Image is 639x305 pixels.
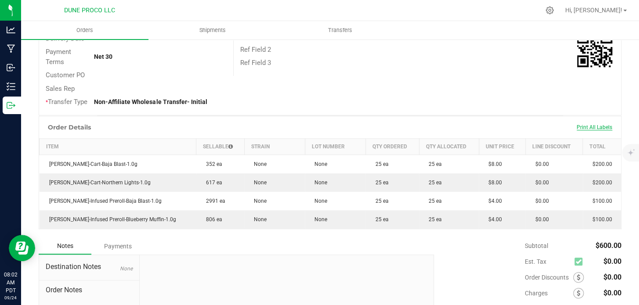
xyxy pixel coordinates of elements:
inline-svg: Inbound [7,63,15,72]
span: Orders [65,26,105,34]
a: Orders [21,21,148,39]
span: [PERSON_NAME]-Cart-Baja Blast-1.0g [45,161,137,167]
span: None [249,161,267,167]
span: None [310,161,327,167]
span: $200.00 [588,179,612,186]
span: Destination Notes [46,262,133,272]
span: 25 ea [424,216,442,222]
span: Ref Field 2 [240,46,271,54]
a: Transfers [276,21,404,39]
span: $100.00 [588,216,612,222]
span: $8.00 [484,161,502,167]
span: $0.00 [531,179,549,186]
span: [PERSON_NAME]-Infused Preroll-Baja Blast-1.0g [45,198,162,204]
p: 09/24 [4,294,17,301]
span: 352 ea [202,161,222,167]
th: Lot Number [305,138,365,154]
th: Line Discount [525,138,582,154]
span: Customer PO [46,71,85,79]
span: 25 ea [424,161,442,167]
span: None [120,266,133,272]
span: 617 ea [202,179,222,186]
strong: Non-Affiliate Wholesale Transfer- Initial [94,98,207,105]
span: Transfers [316,26,364,34]
span: None [310,198,327,204]
inline-svg: Inventory [7,82,15,91]
span: Payment Terms [46,48,71,66]
div: Manage settings [544,6,555,14]
div: Payments [91,238,144,254]
div: Notes [39,238,91,255]
th: Total [583,138,621,154]
span: $200.00 [588,161,612,167]
span: $0.00 [531,161,549,167]
span: None [310,179,327,186]
th: Strain [244,138,305,154]
span: Shipments [188,26,238,34]
span: 25 ea [371,179,388,186]
inline-svg: Manufacturing [7,44,15,53]
span: Subtotal [525,242,548,249]
span: Transfer Type [46,98,87,106]
span: None [249,216,267,222]
span: Hi, [PERSON_NAME]! [565,7,622,14]
th: Item [40,138,196,154]
span: DUNE PROCO LLC [64,7,115,14]
span: $8.00 [484,179,502,186]
h1: Order Details [48,124,91,131]
span: Ref Field 3 [240,59,271,67]
span: 806 ea [202,216,222,222]
span: Print All Labels [577,124,612,130]
span: $0.00 [603,289,621,297]
span: $0.00 [603,273,621,281]
th: Unit Price [479,138,525,154]
span: $4.00 [484,198,502,204]
span: 25 ea [424,198,442,204]
span: $600.00 [596,241,621,250]
span: $0.00 [603,257,621,266]
span: $4.00 [484,216,502,222]
span: $0.00 [531,198,549,204]
span: None [249,179,267,186]
th: Sellable [196,138,244,154]
th: Qty Ordered [365,138,419,154]
p: 08:02 AM PDT [4,271,17,294]
span: 2991 ea [202,198,225,204]
span: [PERSON_NAME]-Infused Preroll-Blueberry Muffin-1.0g [45,216,176,222]
span: Charges [525,290,573,297]
span: Order Notes [46,285,133,295]
span: 25 ea [371,216,388,222]
span: $100.00 [588,198,612,204]
span: None [310,216,327,222]
span: $0.00 [531,216,549,222]
strong: Net 30 [94,53,112,60]
a: Shipments [148,21,276,39]
qrcode: 00000219 [577,32,612,67]
span: Calculate excise tax [574,255,586,267]
span: 25 ea [424,179,442,186]
span: Sales Rep [46,85,75,93]
iframe: Resource center [9,235,35,261]
span: Order Discounts [525,274,573,281]
span: Requested Delivery Date [46,25,84,43]
span: Est. Tax [525,258,571,265]
span: 25 ea [371,198,388,204]
th: Qty Allocated [419,138,479,154]
span: [PERSON_NAME]-Cart-Northern Lights-1.0g [45,179,151,186]
img: Scan me! [577,32,612,67]
span: 25 ea [371,161,388,167]
inline-svg: Outbound [7,101,15,110]
inline-svg: Analytics [7,25,15,34]
span: None [249,198,267,204]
